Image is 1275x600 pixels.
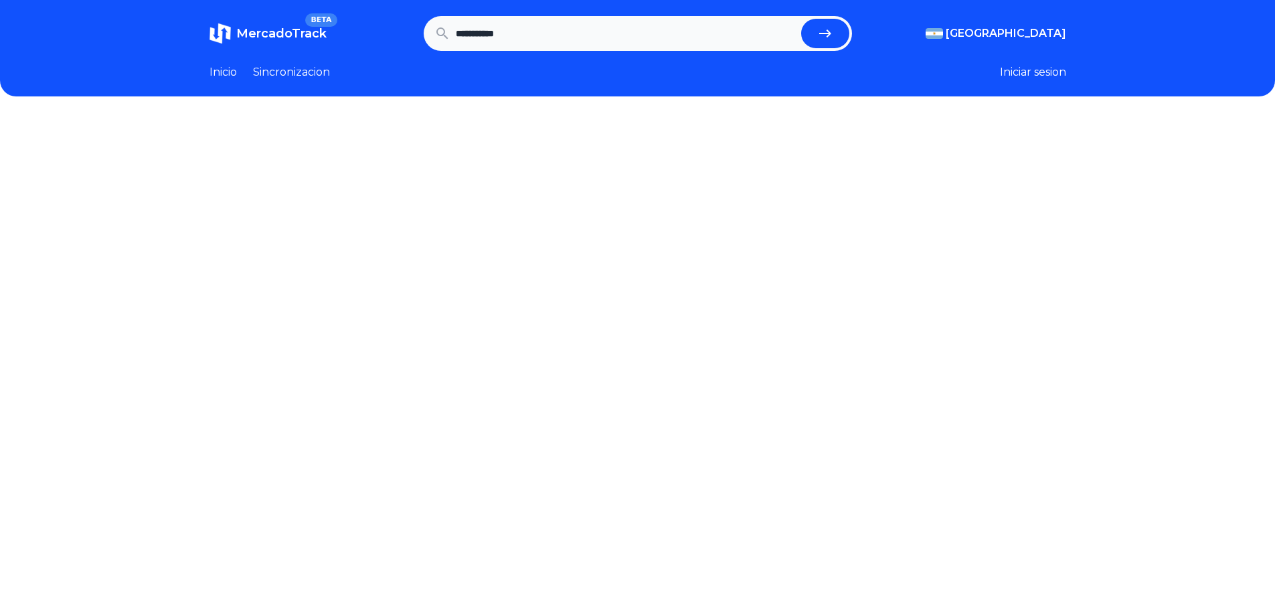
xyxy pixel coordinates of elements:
button: Iniciar sesion [1000,64,1066,80]
img: MercadoTrack [209,23,231,44]
a: MercadoTrackBETA [209,23,327,44]
a: Inicio [209,64,237,80]
button: [GEOGRAPHIC_DATA] [926,25,1066,42]
span: MercadoTrack [236,26,327,41]
a: Sincronizacion [253,64,330,80]
img: Argentina [926,28,943,39]
span: BETA [305,13,337,27]
span: [GEOGRAPHIC_DATA] [946,25,1066,42]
